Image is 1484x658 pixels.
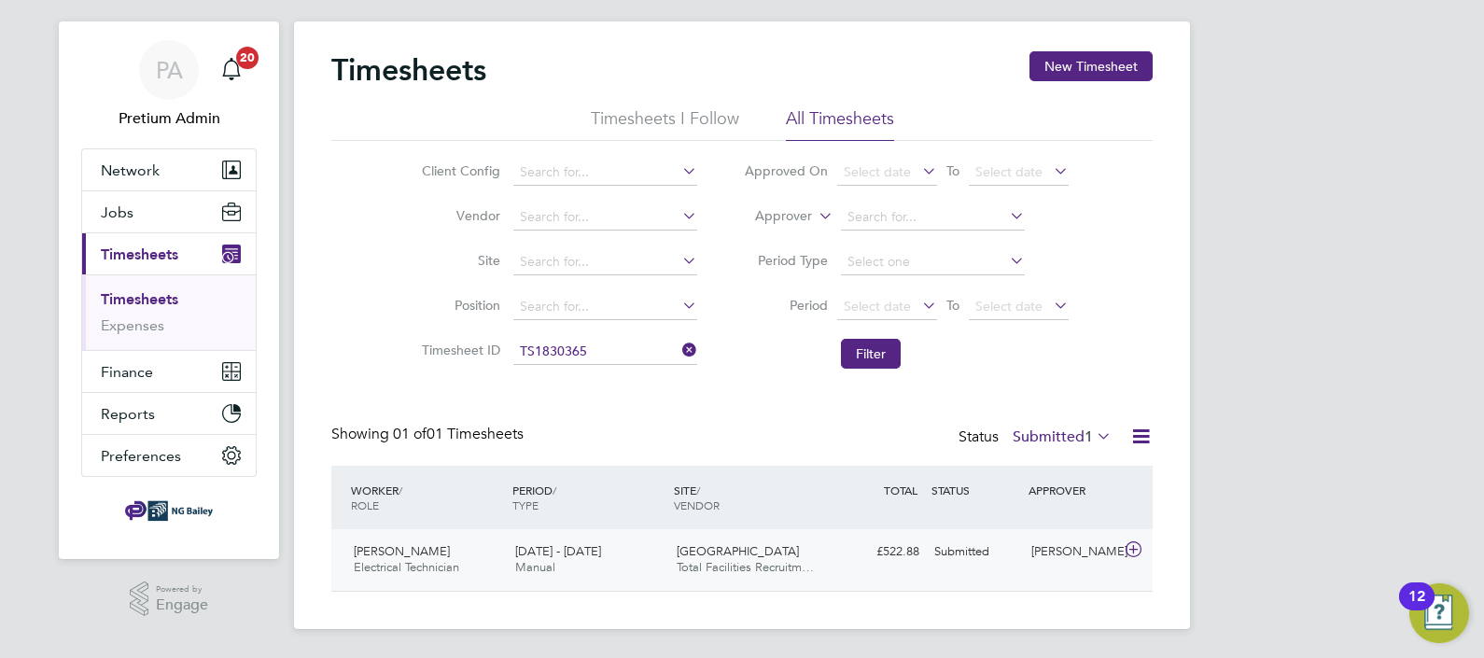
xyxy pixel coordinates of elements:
[81,107,257,130] span: Pretium Admin
[101,203,133,221] span: Jobs
[941,159,965,183] span: To
[975,298,1043,315] span: Select date
[674,497,720,512] span: VENDOR
[591,107,739,141] li: Timesheets I Follow
[130,581,209,617] a: Powered byEngage
[351,497,379,512] span: ROLE
[677,559,814,575] span: Total Facilities Recruitm…
[101,316,164,334] a: Expenses
[331,51,486,89] h2: Timesheets
[513,204,697,231] input: Search for...
[82,393,256,434] button: Reports
[213,40,250,100] a: 20
[786,107,894,141] li: All Timesheets
[728,207,812,226] label: Approver
[416,297,500,314] label: Position
[513,294,697,320] input: Search for...
[101,447,181,465] span: Preferences
[513,249,697,275] input: Search for...
[81,496,257,525] a: Go to home page
[59,21,279,559] nav: Main navigation
[841,339,901,369] button: Filter
[1085,427,1093,446] span: 1
[416,342,500,358] label: Timesheet ID
[331,425,527,444] div: Showing
[354,559,459,575] span: Electrical Technician
[669,473,831,522] div: SITE
[975,163,1043,180] span: Select date
[1024,473,1121,507] div: APPROVER
[101,405,155,423] span: Reports
[101,290,178,308] a: Timesheets
[1409,583,1469,643] button: Open Resource Center, 12 new notifications
[416,207,500,224] label: Vendor
[677,543,799,559] span: [GEOGRAPHIC_DATA]
[927,537,1024,567] div: Submitted
[959,425,1115,451] div: Status
[101,245,178,263] span: Timesheets
[841,204,1025,231] input: Search for...
[125,496,213,525] img: ngbailey-logo-retina.png
[927,473,1024,507] div: STATUS
[82,351,256,392] button: Finance
[1029,51,1153,81] button: New Timesheet
[399,483,402,497] span: /
[82,233,256,274] button: Timesheets
[82,435,256,476] button: Preferences
[512,497,539,512] span: TYPE
[553,483,556,497] span: /
[101,161,160,179] span: Network
[416,162,500,179] label: Client Config
[393,425,524,443] span: 01 Timesheets
[841,249,1025,275] input: Select one
[844,163,911,180] span: Select date
[508,473,669,522] div: PERIOD
[82,191,256,232] button: Jobs
[346,473,508,522] div: WORKER
[1024,537,1121,567] div: [PERSON_NAME]
[515,559,555,575] span: Manual
[844,298,911,315] span: Select date
[884,483,917,497] span: TOTAL
[744,252,828,269] label: Period Type
[82,149,256,190] button: Network
[81,40,257,130] a: PAPretium Admin
[744,297,828,314] label: Period
[393,425,427,443] span: 01 of
[696,483,700,497] span: /
[1013,427,1112,446] label: Submitted
[156,581,208,597] span: Powered by
[513,339,697,365] input: Search for...
[354,543,450,559] span: [PERSON_NAME]
[416,252,500,269] label: Site
[941,293,965,317] span: To
[1408,596,1425,621] div: 12
[156,58,183,82] span: PA
[101,363,153,381] span: Finance
[236,47,259,69] span: 20
[515,543,601,559] span: [DATE] - [DATE]
[82,274,256,350] div: Timesheets
[513,160,697,186] input: Search for...
[830,537,927,567] div: £522.88
[156,597,208,613] span: Engage
[744,162,828,179] label: Approved On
